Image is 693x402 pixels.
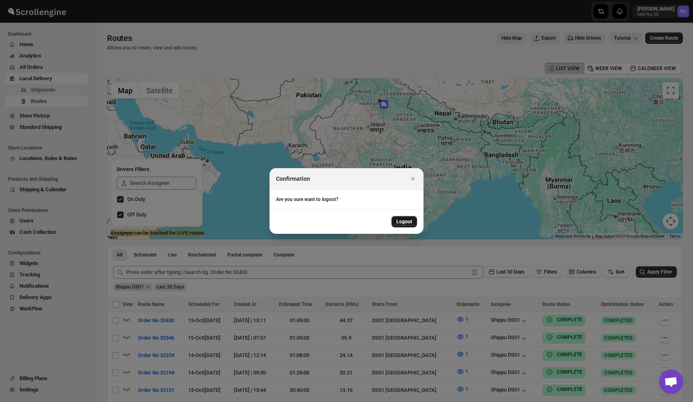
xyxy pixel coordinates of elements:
[391,216,417,227] button: Logout
[276,175,310,183] h2: Confirmation
[396,218,412,225] span: Logout
[276,196,417,203] h3: Are you sure want to logout?
[659,370,683,394] div: Open chat
[407,173,419,184] button: Close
